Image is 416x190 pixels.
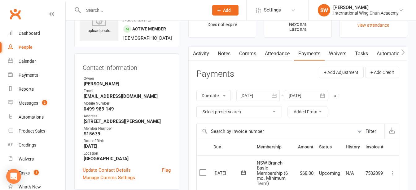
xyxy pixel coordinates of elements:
span: Active member [132,26,166,31]
input: Search by invoice number [197,124,354,139]
a: Activity [189,47,213,61]
a: Waivers [325,47,351,61]
a: Update Contact Details [83,166,131,174]
a: Tasks 1 [8,166,65,180]
p: Next: n/a Last: n/a [270,22,326,32]
div: Automations [19,115,44,120]
div: Calendar [19,59,36,64]
div: What's New [19,184,41,189]
a: Payments [294,47,325,61]
span: Settings [264,3,281,17]
div: Waivers [19,156,34,161]
div: Messages [19,101,38,106]
a: Messages 2 [8,96,65,110]
div: Member Number [84,126,171,132]
span: 1 [34,170,39,175]
a: Waivers [8,152,65,166]
div: Gradings [19,142,36,147]
h3: Payments [196,69,234,79]
th: History [343,139,363,155]
div: Mobile Number [84,101,171,106]
button: + Add Credit [365,67,399,78]
div: Product Sales [19,129,45,133]
div: International Wing Chun Academy [333,10,399,16]
a: Gradings [8,138,65,152]
a: Automations [8,110,65,124]
span: NSW Branch - Basic Membership (6 mo. Minimum Term) [257,160,288,186]
button: Added From [287,106,328,117]
div: Address [84,113,171,119]
div: SW [318,4,330,16]
div: Open Intercom Messenger [6,169,21,184]
div: upload photo [80,14,118,34]
div: Date of Birth [84,138,171,144]
a: Manage Comms Settings [83,174,135,181]
input: Search... [81,6,204,15]
strong: [EMAIL_ADDRESS][DOMAIN_NAME] [84,93,171,99]
strong: [PERSON_NAME] [84,81,171,87]
button: Filter [354,124,384,139]
div: Dashboard [19,31,40,36]
div: [DATE] [213,168,242,178]
a: Tasks [351,47,372,61]
a: Clubworx [7,6,23,22]
span: [DEMOGRAPHIC_DATA] [123,35,172,41]
button: Add [212,5,239,16]
div: Filter [366,128,376,135]
a: Notes [213,47,235,61]
a: Attendance [261,47,294,61]
div: Location [84,151,171,156]
span: Upcoming [319,170,340,176]
a: Automations [372,47,409,61]
a: Flag [162,166,171,174]
th: Status [316,139,343,155]
th: Invoice # [363,139,386,155]
div: Tasks [19,170,30,175]
button: Due date [196,90,231,101]
div: or [334,92,338,99]
a: view attendance [357,23,389,28]
span: Does not expire [208,22,237,27]
th: Amount [295,139,316,155]
div: Owner [84,76,171,82]
div: Email [84,88,171,94]
a: Dashboard [8,26,65,40]
a: Reports [8,82,65,96]
span: N/A [346,170,354,176]
button: + Add Adjustment [319,67,364,78]
strong: [GEOGRAPHIC_DATA] [84,156,171,161]
strong: [STREET_ADDRESS][PERSON_NAME] [84,119,171,124]
strong: S15679 [84,131,171,137]
a: Product Sales [8,124,65,138]
strong: 0499 989 149 [84,106,171,112]
a: Calendar [8,54,65,68]
span: Add [223,8,231,13]
span: 2 [42,100,47,105]
th: Membership [254,139,295,155]
th: Due [211,139,254,155]
a: Comms [235,47,261,61]
div: Payments [19,73,38,78]
div: Reports [19,87,34,92]
div: People [19,45,33,50]
strong: [DATE] [84,143,171,149]
h3: Contact information [83,62,171,71]
a: People [8,40,65,54]
a: Payments [8,68,65,82]
div: [PERSON_NAME] [333,5,399,10]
